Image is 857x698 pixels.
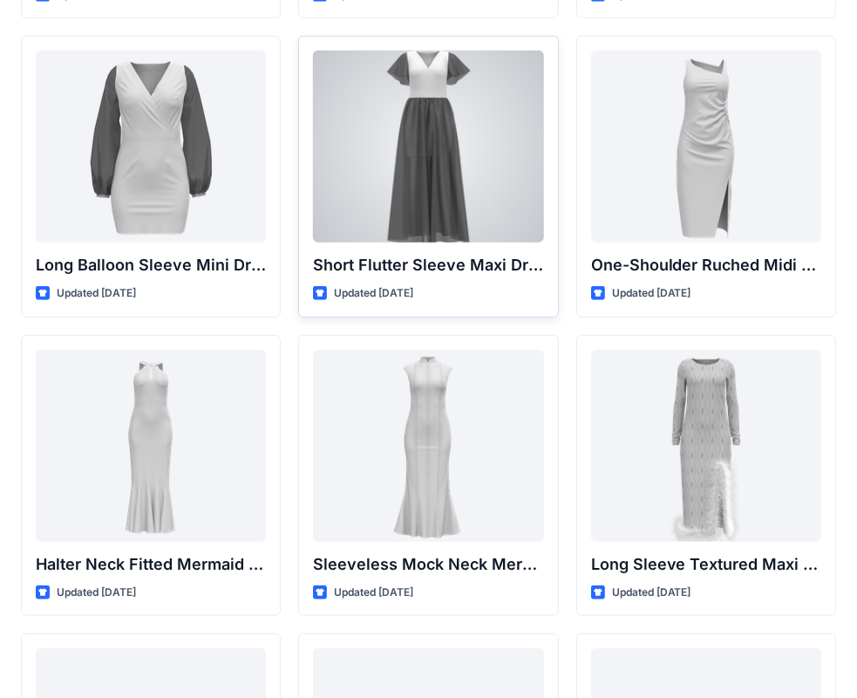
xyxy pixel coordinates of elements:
[591,350,821,542] a: Long Sleeve Textured Maxi Dress with Feather Hem
[57,284,136,303] p: Updated [DATE]
[334,584,413,602] p: Updated [DATE]
[36,552,266,577] p: Halter Neck Fitted Mermaid Gown with Keyhole Detail
[313,253,543,277] p: Short Flutter Sleeve Maxi Dress with Contrast [PERSON_NAME] and [PERSON_NAME]
[591,51,821,243] a: One-Shoulder Ruched Midi Dress with Slit
[36,350,266,542] a: Halter Neck Fitted Mermaid Gown with Keyhole Detail
[36,51,266,243] a: Long Balloon Sleeve Mini Dress with Wrap Bodice
[313,51,543,243] a: Short Flutter Sleeve Maxi Dress with Contrast Bodice and Sheer Overlay
[612,284,691,303] p: Updated [DATE]
[591,253,821,277] p: One-Shoulder Ruched Midi Dress with Slit
[313,552,543,577] p: Sleeveless Mock Neck Mermaid Gown
[36,253,266,277] p: Long Balloon Sleeve Mini Dress with Wrap Bodice
[334,284,413,303] p: Updated [DATE]
[313,350,543,542] a: Sleeveless Mock Neck Mermaid Gown
[612,584,691,602] p: Updated [DATE]
[591,552,821,577] p: Long Sleeve Textured Maxi Dress with Feather Hem
[57,584,136,602] p: Updated [DATE]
